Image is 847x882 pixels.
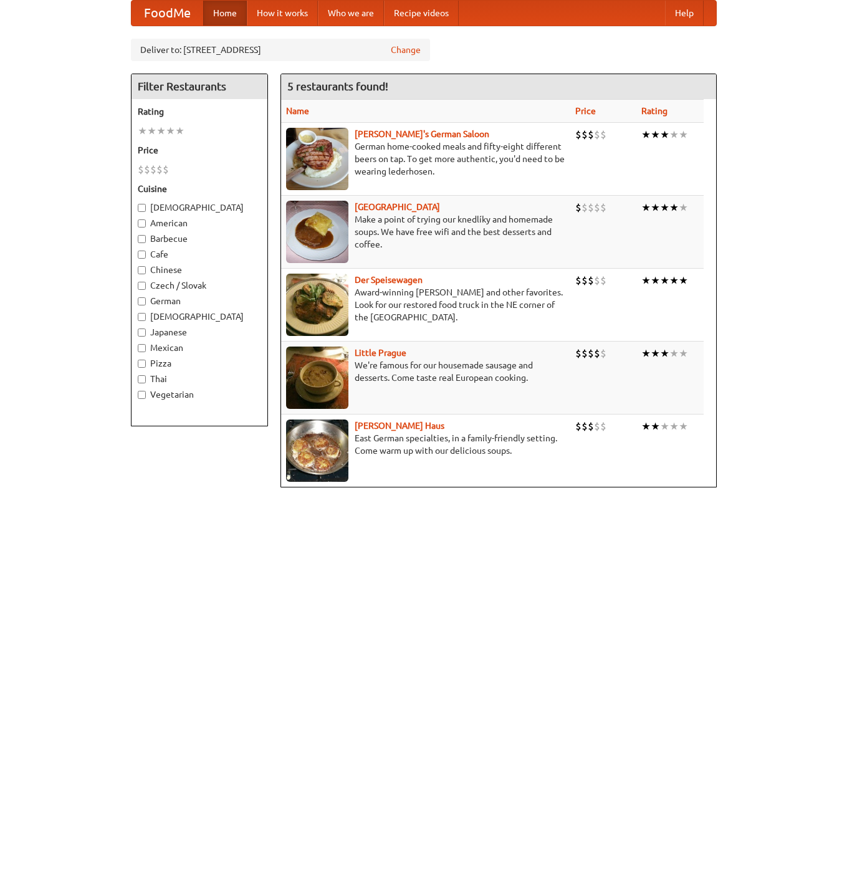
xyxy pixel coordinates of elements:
[286,201,348,263] img: czechpoint.jpg
[286,128,348,190] img: esthers.jpg
[163,163,169,176] li: $
[286,286,565,324] p: Award-winning [PERSON_NAME] and other favorites. Look for our restored food truck in the NE corne...
[355,275,423,285] a: Der Speisewagen
[138,297,146,305] input: German
[138,360,146,368] input: Pizza
[594,274,600,287] li: $
[286,419,348,482] img: kohlhaus.jpg
[575,201,581,214] li: $
[581,201,588,214] li: $
[138,105,261,118] h5: Rating
[138,388,261,401] label: Vegetarian
[600,347,606,360] li: $
[651,201,660,214] li: ★
[150,163,156,176] li: $
[144,163,150,176] li: $
[286,140,565,178] p: German home-cooked meals and fifty-eight different beers on tap. To get more authentic, you'd nee...
[138,144,261,156] h5: Price
[594,128,600,141] li: $
[641,106,668,116] a: Rating
[138,357,261,370] label: Pizza
[131,39,430,61] div: Deliver to: [STREET_ADDRESS]
[286,213,565,251] p: Make a point of trying our knedlíky and homemade soups. We have free wifi and the best desserts a...
[286,359,565,384] p: We're famous for our housemade sausage and desserts. Come taste real European cooking.
[203,1,247,26] a: Home
[641,128,651,141] li: ★
[594,419,600,433] li: $
[156,124,166,138] li: ★
[581,419,588,433] li: $
[600,274,606,287] li: $
[175,124,184,138] li: ★
[355,421,444,431] b: [PERSON_NAME] Haus
[600,128,606,141] li: $
[138,295,261,307] label: German
[660,419,669,433] li: ★
[575,128,581,141] li: $
[600,419,606,433] li: $
[588,274,594,287] li: $
[286,347,348,409] img: littleprague.jpg
[594,347,600,360] li: $
[138,313,146,321] input: [DEMOGRAPHIC_DATA]
[138,344,146,352] input: Mexican
[287,80,388,92] ng-pluralize: 5 restaurants found!
[138,201,261,214] label: [DEMOGRAPHIC_DATA]
[132,74,267,99] h4: Filter Restaurants
[286,274,348,336] img: speisewagen.jpg
[138,204,146,212] input: [DEMOGRAPHIC_DATA]
[384,1,459,26] a: Recipe videos
[651,347,660,360] li: ★
[679,201,688,214] li: ★
[138,232,261,245] label: Barbecue
[581,128,588,141] li: $
[286,106,309,116] a: Name
[641,419,651,433] li: ★
[355,129,489,139] b: [PERSON_NAME]'s German Saloon
[138,310,261,323] label: [DEMOGRAPHIC_DATA]
[588,128,594,141] li: $
[132,1,203,26] a: FoodMe
[138,248,261,261] label: Cafe
[138,375,146,383] input: Thai
[138,342,261,354] label: Mexican
[669,201,679,214] li: ★
[660,274,669,287] li: ★
[166,124,175,138] li: ★
[641,201,651,214] li: ★
[391,44,421,56] a: Change
[669,128,679,141] li: ★
[575,419,581,433] li: $
[156,163,163,176] li: $
[138,391,146,399] input: Vegetarian
[575,274,581,287] li: $
[679,274,688,287] li: ★
[651,274,660,287] li: ★
[641,274,651,287] li: ★
[138,328,146,337] input: Japanese
[600,201,606,214] li: $
[651,419,660,433] li: ★
[355,202,440,212] a: [GEOGRAPHIC_DATA]
[679,347,688,360] li: ★
[581,347,588,360] li: $
[138,183,261,195] h5: Cuisine
[138,235,146,243] input: Barbecue
[588,201,594,214] li: $
[355,348,406,358] a: Little Prague
[138,163,144,176] li: $
[138,124,147,138] li: ★
[588,347,594,360] li: $
[147,124,156,138] li: ★
[660,128,669,141] li: ★
[660,347,669,360] li: ★
[581,274,588,287] li: $
[138,217,261,229] label: American
[679,419,688,433] li: ★
[641,347,651,360] li: ★
[138,266,146,274] input: Chinese
[575,347,581,360] li: $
